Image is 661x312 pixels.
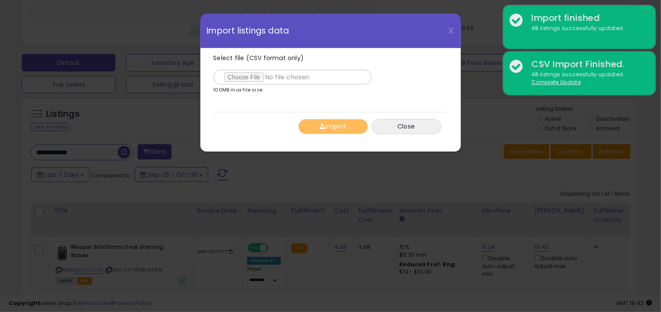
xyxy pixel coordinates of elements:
div: CSV Import Finished. [525,58,649,71]
div: 48 listings successfully updated. [525,24,649,33]
u: Complete Update [532,78,581,86]
div: 48 listings successfully updated. [525,71,649,87]
button: Close [372,119,441,134]
span: X [448,24,454,37]
span: Import listings data [207,27,289,35]
p: 100MB max file size [214,88,263,92]
button: Import [298,119,368,134]
span: Select file (CSV format only) [214,54,304,62]
div: Import finished [525,12,649,24]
